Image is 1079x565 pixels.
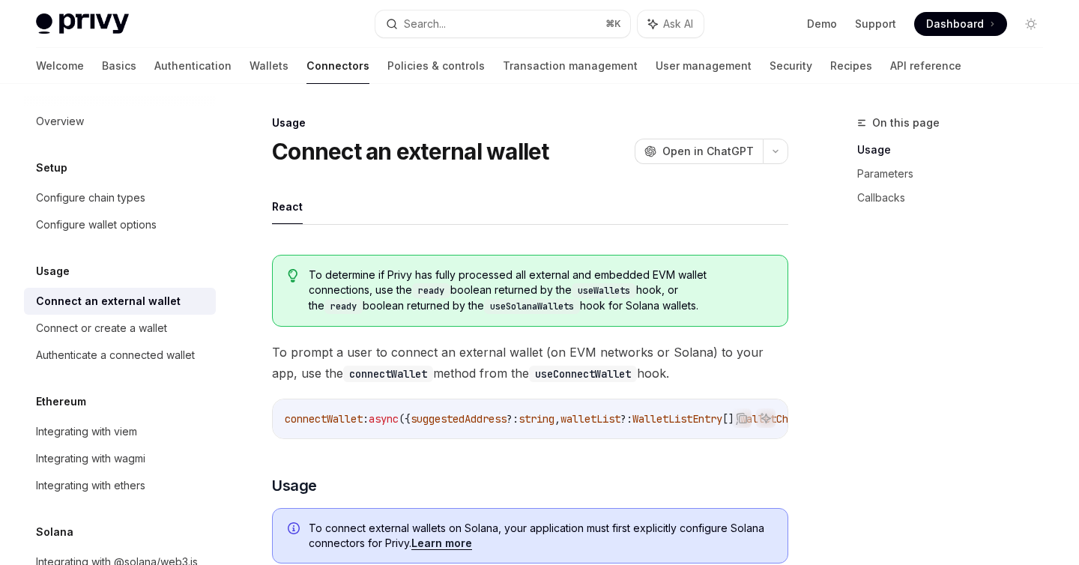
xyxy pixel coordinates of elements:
a: Configure chain types [24,184,216,211]
a: Welcome [36,48,84,84]
span: Open in ChatGPT [662,144,754,159]
a: Connect an external wallet [24,288,216,315]
a: Learn more [411,537,472,550]
button: Ask AI [638,10,704,37]
a: Integrating with ethers [24,472,216,499]
h5: Solana [36,523,73,541]
svg: Info [288,522,303,537]
a: Usage [857,138,1055,162]
div: Integrating with ethers [36,477,145,495]
button: React [272,189,303,224]
span: Usage [272,475,317,496]
span: connectWallet [285,412,363,426]
span: Dashboard [926,16,984,31]
button: Copy the contents from the code block [732,408,752,428]
span: On this page [872,114,940,132]
span: [], [722,412,740,426]
code: ready [324,299,363,314]
span: string [519,412,554,426]
a: Authentication [154,48,232,84]
a: API reference [890,48,961,84]
a: Security [770,48,812,84]
span: , [554,412,560,426]
div: Authenticate a connected wallet [36,346,195,364]
span: suggestedAddress [411,412,507,426]
div: Integrating with viem [36,423,137,441]
a: Transaction management [503,48,638,84]
span: ({ [399,412,411,426]
span: To connect external wallets on Solana, your application must first explicitly configure Solana co... [309,521,773,551]
div: Integrating with wagmi [36,450,145,468]
a: Recipes [830,48,872,84]
a: User management [656,48,752,84]
a: Overview [24,108,216,135]
div: Connect or create a wallet [36,319,167,337]
h5: Ethereum [36,393,86,411]
button: Toggle dark mode [1019,12,1043,36]
span: ?: [507,412,519,426]
span: : [363,412,369,426]
svg: Tip [288,269,298,282]
span: ?: [620,412,632,426]
a: Configure wallet options [24,211,216,238]
a: Parameters [857,162,1055,186]
code: connectWallet [343,366,433,382]
a: Policies & controls [387,48,485,84]
h1: Connect an external wallet [272,138,549,165]
a: Authenticate a connected wallet [24,342,216,369]
div: Configure wallet options [36,216,157,234]
span: To determine if Privy has fully processed all external and embedded EVM wallet connections, use t... [309,268,773,314]
code: ready [412,283,450,298]
div: Configure chain types [36,189,145,207]
a: Integrating with wagmi [24,445,216,472]
span: walletList [560,412,620,426]
h5: Usage [36,262,70,280]
span: ⌘ K [605,18,621,30]
a: Connectors [306,48,369,84]
span: async [369,412,399,426]
a: Wallets [250,48,288,84]
button: Open in ChatGPT [635,139,763,164]
button: Ask AI [756,408,776,428]
span: walletChainType [740,412,830,426]
a: Connect or create a wallet [24,315,216,342]
span: Ask AI [663,16,693,31]
div: Overview [36,112,84,130]
code: useConnectWallet [529,366,637,382]
a: Callbacks [857,186,1055,210]
code: useSolanaWallets [484,299,580,314]
h5: Setup [36,159,67,177]
code: useWallets [572,283,636,298]
span: WalletListEntry [632,412,722,426]
a: Integrating with viem [24,418,216,445]
button: Search...⌘K [375,10,629,37]
div: Search... [404,15,446,33]
span: To prompt a user to connect an external wallet (on EVM networks or Solana) to your app, use the m... [272,342,788,384]
div: Connect an external wallet [36,292,181,310]
a: Dashboard [914,12,1007,36]
a: Basics [102,48,136,84]
div: Usage [272,115,788,130]
a: Support [855,16,896,31]
a: Demo [807,16,837,31]
img: light logo [36,13,129,34]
